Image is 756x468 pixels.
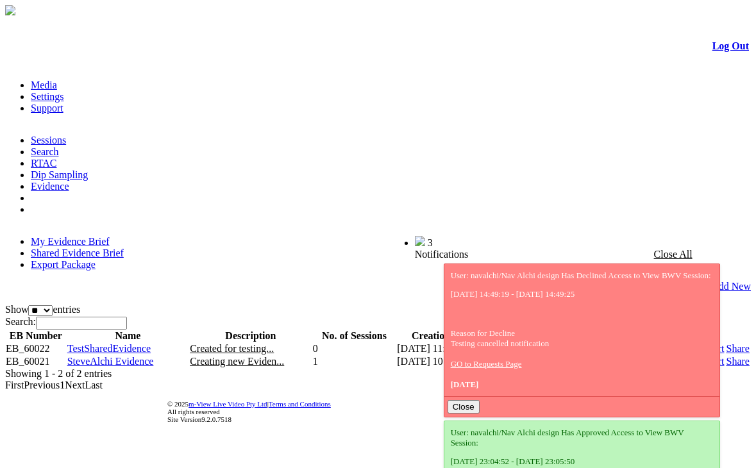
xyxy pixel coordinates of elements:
th: EB Number: activate to sort column ascending [5,330,67,342]
a: Close All [654,249,693,260]
select: Showentries [28,305,53,316]
a: Export Package [31,259,96,270]
input: Search: [36,317,127,330]
label: Show entries [5,304,80,315]
img: arrow-3.png [5,5,15,15]
img: DigiCert Secured Site Seal [60,393,112,430]
th: Description: activate to sort column ascending [189,330,312,342]
div: Showing 1 - 2 of 2 entries [5,368,751,380]
a: Support [31,103,63,113]
a: Share [726,343,749,354]
img: bell25.png [415,236,425,246]
a: TestSharedEvidence [67,343,151,354]
span: 9.2.0.7518 [201,415,231,423]
td: EB_60022 [5,342,67,355]
span: [DATE] [451,380,479,389]
a: Media [31,79,57,90]
p: [DATE] 23:04:52 - [DATE] 23:05:50 [451,456,713,467]
a: m-View Live Video Pty Ltd [189,400,267,408]
span: Creating new Eviden... [190,356,284,367]
th: Name: activate to sort column ascending [67,330,189,342]
button: Close [448,400,480,414]
td: EB_60021 [5,355,67,368]
div: User: navalchi/Nav Alchi design Has Declined Access to View BWV Session: Reason for Decline Testi... [451,271,713,390]
a: Shared Evidence Brief [31,247,124,258]
span: Welcome, [PERSON_NAME] design (General User) [212,237,389,246]
div: Notifications [415,249,724,260]
a: Share [726,356,749,367]
a: Search [31,146,59,157]
a: RTAC [31,158,56,169]
a: My Evidence Brief [31,236,110,247]
a: Settings [31,91,64,102]
a: Add New [711,281,751,292]
a: Log Out [712,40,749,51]
label: Search: [5,316,127,327]
span: 3 [428,237,433,248]
a: First [5,380,24,390]
p: [DATE] 14:49:19 - [DATE] 14:49:25 [451,289,713,299]
a: 1 [60,380,65,390]
a: SteveAlchi Evidence [67,356,154,367]
span: Created for testing... [190,343,274,354]
a: Previous [24,380,60,390]
div: Site Version [167,415,749,423]
a: GO to Requests Page [451,359,522,369]
a: Last [85,380,103,390]
a: Dip Sampling [31,169,88,180]
a: Next [65,380,85,390]
a: Evidence [31,181,69,192]
a: Sessions [31,135,66,146]
div: © 2025 | All rights reserved [167,400,749,423]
